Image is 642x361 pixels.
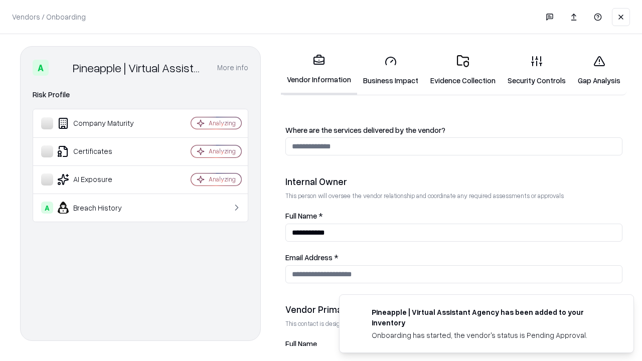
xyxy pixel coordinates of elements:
[41,145,161,157] div: Certificates
[572,47,626,94] a: Gap Analysis
[209,175,236,184] div: Analyzing
[424,47,502,94] a: Evidence Collection
[285,254,622,261] label: Email Address *
[357,47,424,94] a: Business Impact
[41,202,53,214] div: A
[281,46,357,95] a: Vendor Information
[12,12,86,22] p: Vendors / Onboarding
[372,307,609,328] div: Pineapple | Virtual Assistant Agency has been added to your inventory
[41,202,161,214] div: Breach History
[285,319,622,328] p: This contact is designated to receive the assessment request from Shift
[217,59,248,77] button: More info
[41,117,161,129] div: Company Maturity
[285,212,622,220] label: Full Name *
[285,340,622,347] label: Full Name
[502,47,572,94] a: Security Controls
[372,330,609,340] div: Onboarding has started, the vendor's status is Pending Approval.
[33,89,248,101] div: Risk Profile
[53,60,69,76] img: Pineapple | Virtual Assistant Agency
[33,60,49,76] div: A
[209,119,236,127] div: Analyzing
[41,173,161,186] div: AI Exposure
[209,147,236,155] div: Analyzing
[285,192,622,200] p: This person will oversee the vendor relationship and coordinate any required assessments or appro...
[285,175,622,188] div: Internal Owner
[285,303,622,315] div: Vendor Primary Contact
[73,60,205,76] div: Pineapple | Virtual Assistant Agency
[352,307,364,319] img: trypineapple.com
[285,126,622,134] label: Where are the services delivered by the vendor?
